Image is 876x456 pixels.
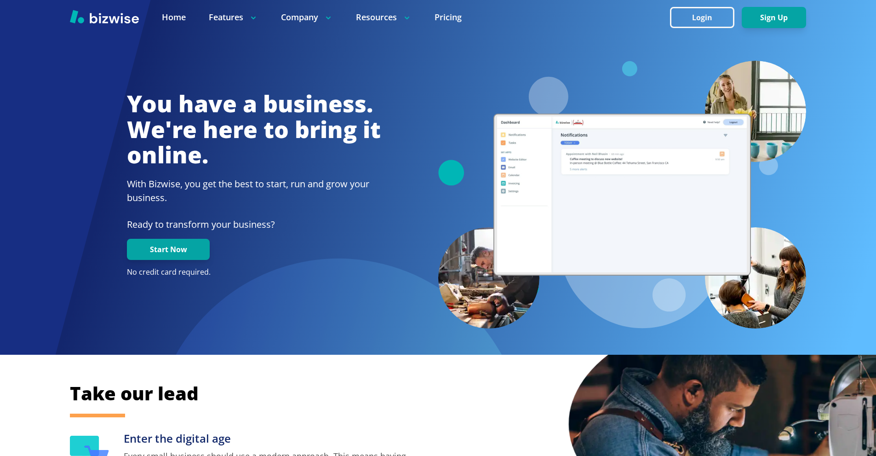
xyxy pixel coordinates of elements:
[127,245,210,254] a: Start Now
[670,7,734,28] button: Login
[209,12,258,23] p: Features
[127,177,381,205] h2: With Bizwise, you get the best to start, run and grow your business.
[127,267,381,277] p: No credit card required.
[742,13,806,22] a: Sign Up
[124,431,415,446] h3: Enter the digital age
[70,381,760,406] h2: Take our lead
[742,7,806,28] button: Sign Up
[70,10,139,23] img: Bizwise Logo
[356,12,412,23] p: Resources
[127,218,381,231] p: Ready to transform your business?
[435,12,462,23] a: Pricing
[127,239,210,260] button: Start Now
[670,13,742,22] a: Login
[281,12,333,23] p: Company
[127,91,381,168] h1: You have a business. We're here to bring it online.
[162,12,186,23] a: Home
